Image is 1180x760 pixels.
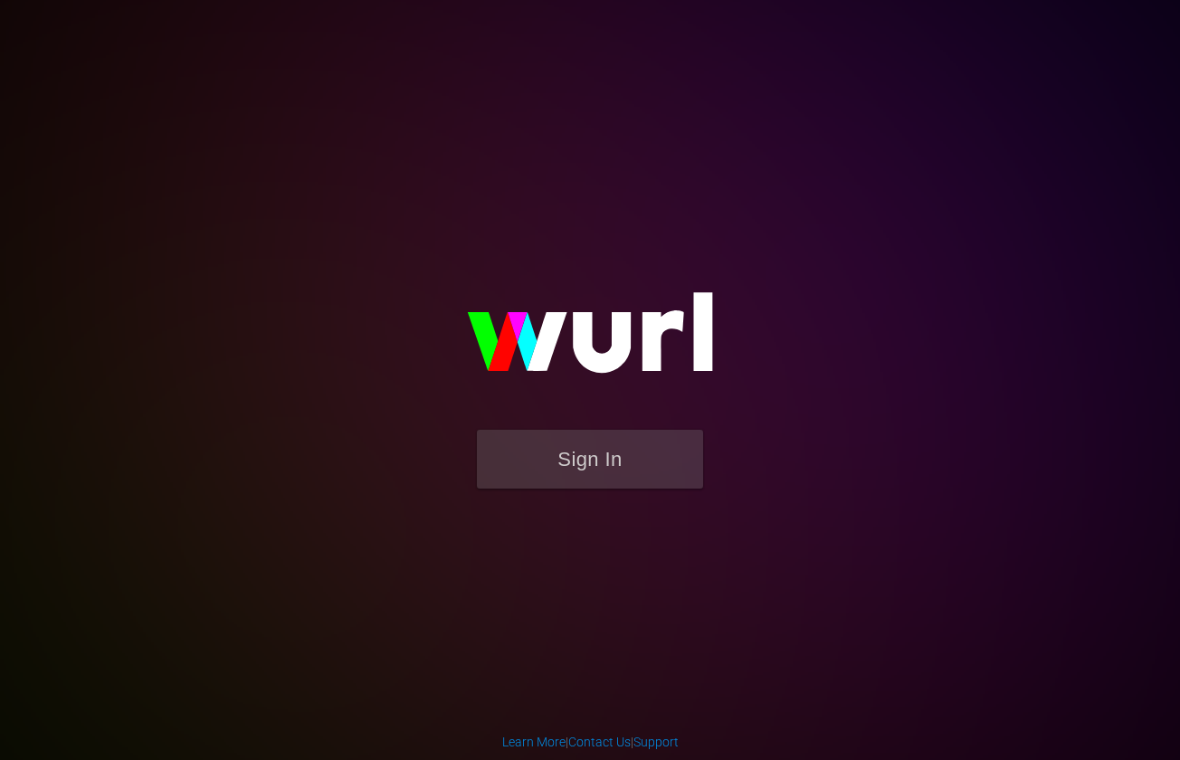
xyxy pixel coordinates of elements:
[409,253,771,429] img: wurl-logo-on-black-223613ac3d8ba8fe6dc639794a292ebdb59501304c7dfd60c99c58986ef67473.svg
[633,735,679,749] a: Support
[502,733,679,751] div: | |
[477,430,703,489] button: Sign In
[502,735,566,749] a: Learn More
[568,735,631,749] a: Contact Us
